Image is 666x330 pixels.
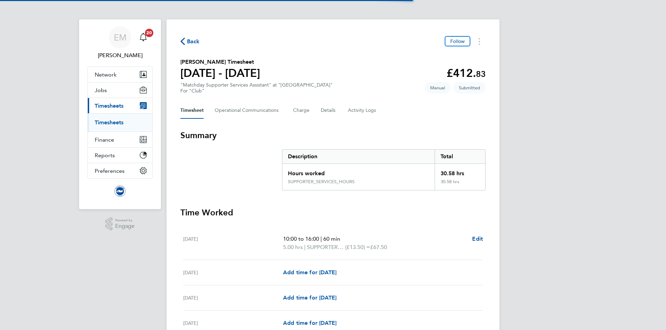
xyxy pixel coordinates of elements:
app-decimal: £412. [446,66,486,80]
a: Add time for [DATE] [283,294,336,302]
div: [DATE] [183,268,283,277]
button: Activity Logs [348,102,377,119]
button: Network [88,67,152,82]
span: Add time for [DATE] [283,294,336,301]
div: For "Club" [180,88,333,94]
button: Timesheets [88,98,152,113]
button: Charge [293,102,310,119]
button: Reports [88,148,152,163]
span: Preferences [95,168,125,174]
h1: [DATE] - [DATE] [180,66,260,80]
div: Description [282,150,435,163]
span: Add time for [DATE] [283,269,336,276]
div: Total [435,150,485,163]
span: Reports [95,152,115,159]
span: 10:00 to 16:00 [283,235,319,242]
a: EM[PERSON_NAME] [87,26,153,60]
span: Jobs [95,87,107,93]
span: Follow [450,38,465,44]
div: 30.58 hrs [435,179,485,190]
div: [DATE] [183,319,283,327]
span: Add time for [DATE] [283,320,336,326]
span: Edyta Marchant [87,51,153,60]
button: Back [180,37,200,46]
div: 30.58 hrs [435,164,485,179]
span: Timesheets [95,102,123,109]
button: Timesheets Menu [473,36,486,47]
button: Jobs [88,82,152,98]
button: Operational Communications [215,102,282,119]
span: Edit [472,235,483,242]
button: Preferences [88,163,152,178]
span: | [304,244,306,250]
span: This timesheet was manually created. [425,82,451,93]
span: This timesheet is Submitted. [453,82,486,93]
span: 60 min [323,235,340,242]
a: 20 [136,26,150,48]
span: 20 [145,29,153,37]
span: £67.50 [370,244,387,250]
h2: [PERSON_NAME] Timesheet [180,58,260,66]
a: Timesheets [95,119,123,126]
div: "Matchday Supporter Services Assistant" at "[GEOGRAPHIC_DATA]" [180,82,333,94]
span: 5.00 hrs [283,244,303,250]
button: Details [321,102,337,119]
img: brightonandhovealbion-logo-retina.png [114,186,126,197]
span: Back [187,37,200,46]
a: Add time for [DATE] [283,319,336,327]
span: Finance [95,136,114,143]
div: [DATE] [183,294,283,302]
span: EM [114,33,127,42]
span: (£13.50) = [345,244,370,250]
a: Powered byEngage [105,217,135,231]
span: | [321,235,322,242]
a: Add time for [DATE] [283,268,336,277]
button: Follow [445,36,470,46]
div: Summary [282,149,486,190]
div: SUPPORTER_SERVICES_HOURS [288,179,355,185]
span: 83 [476,69,486,79]
button: Finance [88,132,152,147]
div: Timesheets [88,113,152,132]
a: Go to home page [87,186,153,197]
span: Engage [115,223,135,229]
h3: Time Worked [180,207,486,218]
span: SUPPORTER_SERVICES_HOURS [307,243,345,251]
nav: Main navigation [79,19,161,209]
button: Timesheet [180,102,204,119]
span: Powered by [115,217,135,223]
span: Network [95,71,117,78]
h3: Summary [180,130,486,141]
div: Hours worked [282,164,435,179]
a: Edit [472,235,483,243]
div: [DATE] [183,235,283,251]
